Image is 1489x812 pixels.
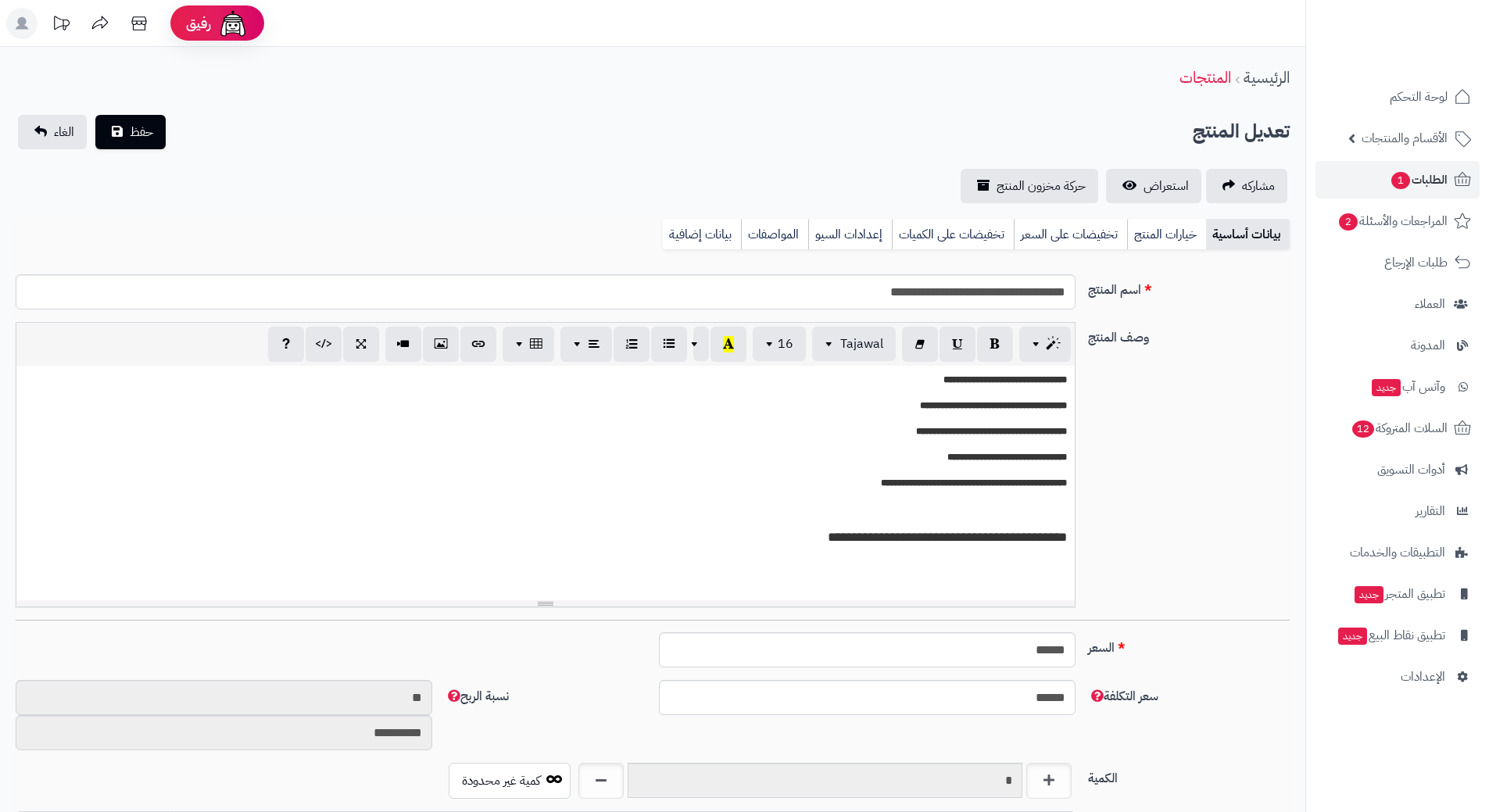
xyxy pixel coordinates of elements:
[1315,575,1480,613] a: تطبيق المتجرجديد
[1350,542,1445,563] span: التطبيقات والخدمات
[41,8,81,43] a: تحديثات المنصة
[1315,534,1480,571] a: التطبيقات والخدمات
[186,14,211,33] span: رفيق
[663,219,741,250] a: بيانات إضافية
[1390,169,1448,191] span: الطلبات
[1372,379,1401,396] span: جديد
[445,687,509,706] span: نسبة الربح
[741,219,808,250] a: المواصفات
[1362,127,1448,149] span: الأقسام والمنتجات
[1082,632,1296,657] label: السعر
[840,334,883,353] span: Tajawal
[1127,219,1206,250] a: خيارات المنتج
[1383,42,1474,75] img: logo-2.png
[1339,213,1358,231] span: 2
[1315,617,1480,654] a: تطبيق نقاط البيعجديد
[753,327,806,361] button: 16
[1315,285,1480,323] a: العملاء
[1315,202,1480,240] a: المراجعات والأسئلة2
[1351,417,1448,439] span: السلات المتروكة
[1082,274,1296,299] label: اسم المنتج
[1370,376,1445,398] span: وآتس آب
[1315,451,1480,488] a: أدوات التسويق
[1315,78,1480,116] a: لوحة التحكم
[1206,219,1290,250] a: بيانات أساسية
[1384,252,1448,274] span: طلبات الإرجاع
[961,169,1098,203] a: حركة مخزون المنتج
[1315,658,1480,696] a: الإعدادات
[1088,687,1158,706] span: سعر التكلفة
[130,123,153,141] span: حفظ
[1338,628,1367,645] span: جديد
[1337,624,1445,646] span: تطبيق نقاط البيع
[812,327,896,361] button: Tajawal
[1315,244,1480,281] a: طلبات الإرجاع
[1315,410,1480,447] a: السلات المتروكة12
[18,115,87,149] a: الغاء
[1352,420,1374,438] span: 12
[1411,334,1445,356] span: المدونة
[1242,177,1275,195] span: مشاركه
[1144,177,1189,195] span: استعراض
[1106,169,1201,203] a: استعراض
[1355,586,1383,603] span: جديد
[1244,66,1290,89] a: الرئيسية
[1315,368,1480,406] a: وآتس آبجديد
[1315,161,1480,199] a: الطلبات1
[1415,293,1445,315] span: العملاء
[1377,459,1445,481] span: أدوات التسويق
[808,219,892,250] a: إعدادات السيو
[997,177,1086,195] span: حركة مخزون المنتج
[1193,116,1290,148] h2: تعديل المنتج
[1206,169,1287,203] a: مشاركه
[1416,500,1445,522] span: التقارير
[1315,327,1480,364] a: المدونة
[1391,172,1410,189] span: 1
[1390,86,1448,108] span: لوحة التحكم
[1353,583,1445,605] span: تطبيق المتجر
[1082,322,1296,347] label: وصف المنتج
[54,123,74,141] span: الغاء
[1337,210,1448,232] span: المراجعات والأسئلة
[1315,492,1480,530] a: التقارير
[217,8,249,39] img: ai-face.png
[892,219,1014,250] a: تخفيضات على الكميات
[1179,66,1231,89] a: المنتجات
[1401,666,1445,688] span: الإعدادات
[95,115,166,149] button: حفظ
[1082,763,1296,788] label: الكمية
[778,334,793,353] span: 16
[1014,219,1127,250] a: تخفيضات على السعر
